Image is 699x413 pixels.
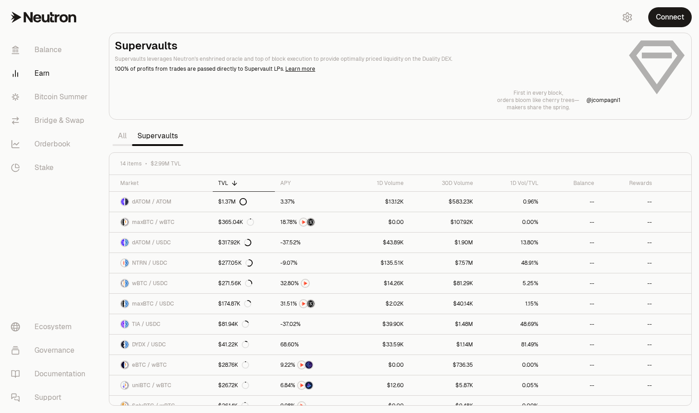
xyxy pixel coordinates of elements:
a: $736.35 [409,355,479,375]
img: USDC Logo [125,259,128,267]
img: wBTC Logo [125,361,128,369]
a: -- [544,253,599,273]
img: wBTC Logo [125,402,128,409]
button: NTRNBedrock Diamonds [280,381,341,390]
button: NTRN [280,279,341,288]
span: dATOM / ATOM [132,198,171,205]
a: maxBTC LogoUSDC LogomaxBTC / USDC [109,294,213,314]
div: Market [120,180,207,187]
a: -- [544,335,599,355]
p: Supervaults leverages Neutron's enshrined oracle and top of block execution to provide optimally ... [115,55,621,63]
img: USDC Logo [125,280,128,287]
a: 0.96% [479,192,544,212]
a: Orderbook [4,132,98,156]
button: NTRNStructured Points [280,299,341,308]
a: -- [600,375,658,395]
span: maxBTC / USDC [132,300,174,307]
a: $14.26K [346,273,410,293]
div: $271.56K [218,280,252,287]
button: NTRNStructured Points [280,218,341,227]
a: $2.02K [346,294,410,314]
div: $41.22K [218,341,249,348]
a: All [112,127,132,145]
img: wBTC Logo [125,382,128,389]
a: -- [600,335,658,355]
img: ATOM Logo [125,198,128,205]
a: 48.69% [479,314,544,334]
a: $40.14K [409,294,479,314]
div: $81.94K [218,321,249,328]
div: 1D Volume [352,180,404,187]
a: NTRNStructured Points [275,294,346,314]
a: -- [544,375,599,395]
div: $317.92K [218,239,251,246]
img: Structured Points [307,300,314,307]
img: Structured Points [307,219,314,226]
a: 1.15% [479,294,544,314]
a: $39.90K [346,314,410,334]
a: NTRN LogoUSDC LogoNTRN / USDC [109,253,213,273]
img: wBTC Logo [121,280,124,287]
a: $277.05K [213,253,275,273]
a: 0.00% [479,355,544,375]
a: -- [544,212,599,232]
div: $28.76K [218,361,249,369]
a: $41.22K [213,335,275,355]
a: -- [600,212,658,232]
img: DYDX Logo [121,341,124,348]
a: -- [600,253,658,273]
img: NTRN [300,300,307,307]
img: eBTC Logo [121,361,124,369]
a: $28.76K [213,355,275,375]
a: 48.91% [479,253,544,273]
span: DYDX / USDC [132,341,166,348]
a: 5.25% [479,273,544,293]
a: NTRNBedrock Diamonds [275,375,346,395]
button: NTRNEtherFi Points [280,360,341,369]
a: eBTC LogowBTC LogoeBTC / wBTC [109,355,213,375]
span: maxBTC / wBTC [132,219,175,226]
a: Governance [4,339,98,362]
img: NTRN [300,219,307,226]
a: Ecosystem [4,315,98,339]
img: maxBTC Logo [121,219,124,226]
img: NTRN Logo [121,259,124,267]
div: 1D Vol/TVL [484,180,538,187]
a: uniBTC LogowBTC LogouniBTC / wBTC [109,375,213,395]
button: Connect [648,7,692,27]
img: TIA Logo [121,321,124,328]
p: First in every block, [497,89,579,97]
a: $26.72K [213,375,275,395]
div: $174.87K [218,300,251,307]
img: SolvBTC Logo [121,402,124,409]
a: $135.51K [346,253,410,273]
a: $81.94K [213,314,275,334]
div: $277.05K [218,259,253,267]
span: 14 items [120,160,142,167]
a: $107.92K [409,212,479,232]
div: $26.72K [218,382,249,389]
img: dATOM Logo [121,198,124,205]
img: uniBTC Logo [121,382,124,389]
a: 81.49% [479,335,544,355]
a: Bridge & Swap [4,109,98,132]
img: NTRN [298,382,305,389]
img: NTRN [302,280,309,287]
a: -- [544,273,599,293]
a: Documentation [4,362,98,386]
a: $365.04K [213,212,275,232]
span: wBTC / USDC [132,280,168,287]
span: NTRN / USDC [132,259,167,267]
span: dATOM / USDC [132,239,171,246]
span: eBTC / wBTC [132,361,167,369]
a: -- [544,192,599,212]
span: TIA / USDC [132,321,161,328]
a: $174.87K [213,294,275,314]
a: Stake [4,156,98,180]
a: Balance [4,38,98,62]
img: USDC Logo [125,239,128,246]
a: $583.23K [409,192,479,212]
span: SolvBTC / wBTC [132,402,175,409]
a: $12.60 [346,375,410,395]
a: $317.92K [213,233,275,253]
